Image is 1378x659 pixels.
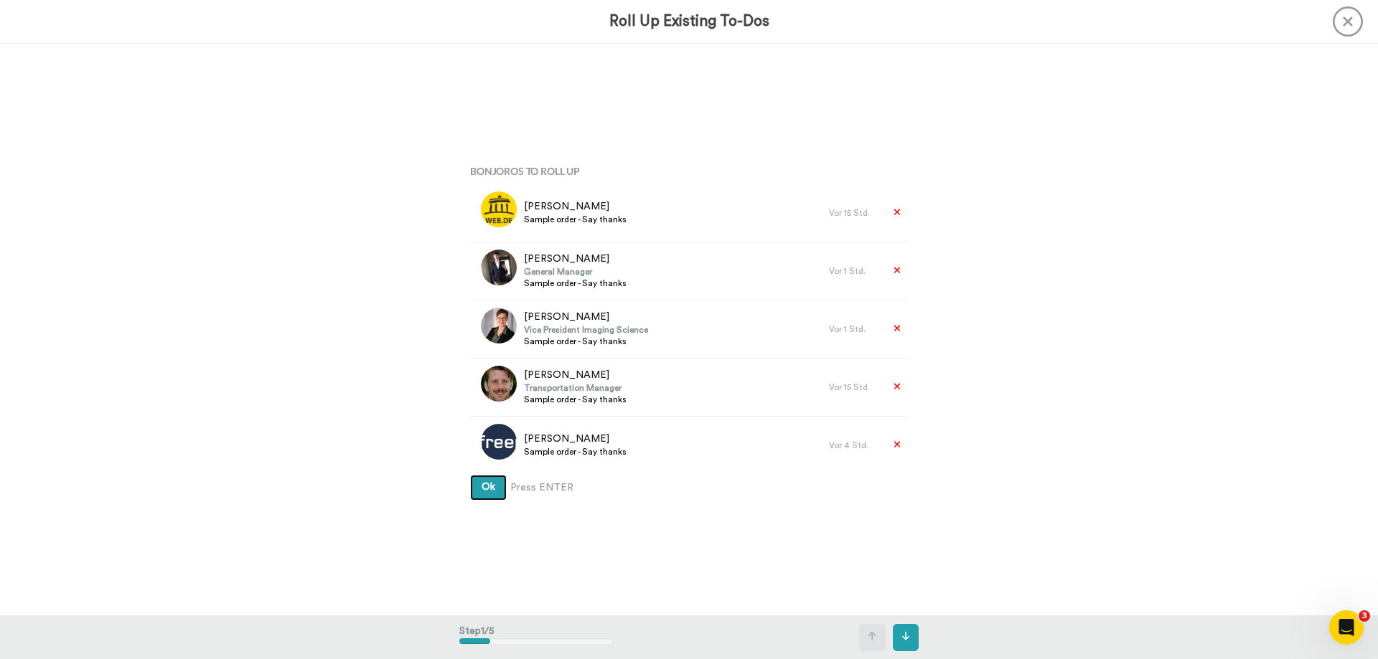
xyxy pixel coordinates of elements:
img: e6e5529d-79dc-4a4c-880c-a1917695ca7b.png [481,191,517,227]
div: Vor 15 Std. [829,207,879,219]
div: Vor 1 Std. [829,323,879,335]
img: 4bc6dd31-f4a4-4f66-9486-bcc9e65e9616.png [481,424,517,460]
span: Sample order - Say thanks [524,394,627,405]
div: Vor 1 Std. [829,265,879,277]
span: General Manager [524,266,627,278]
img: 853ce2b0-22af-4dc9-b41a-ad0cb95f0049.jpg [481,250,517,285]
span: [PERSON_NAME] [524,310,648,324]
span: [PERSON_NAME] [524,368,627,382]
span: 3 [1359,610,1370,622]
span: Sample order - Say thanks [524,214,627,225]
span: Ok [482,482,495,492]
div: Vor 15 Std. [829,381,879,393]
span: [PERSON_NAME] [524,252,627,266]
span: [PERSON_NAME] [524,199,627,214]
iframe: Intercom live chat [1329,610,1364,645]
div: Vor 4 Std. [829,440,879,451]
span: Transportation Manager [524,382,627,394]
span: Sample order - Say thanks [524,278,627,289]
h3: Roll Up Existing To-Dos [609,13,769,29]
div: Step 1 / 5 [459,617,612,658]
span: Sample order - Say thanks [524,336,648,347]
span: Press ENTER [510,480,573,495]
span: [PERSON_NAME] [524,432,627,446]
span: Vice President Imaging Science [524,324,648,336]
h4: Bonjoros To Roll Up [470,166,908,176]
img: e9a6a537-c957-4ada-a18a-e48f33f0bf56.jpg [481,308,517,343]
span: Sample order - Say thanks [524,446,627,457]
button: Ok [470,475,507,501]
img: 4f82edd2-1061-414a-bc56-2826ed97fdcc.jpg [481,366,517,402]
